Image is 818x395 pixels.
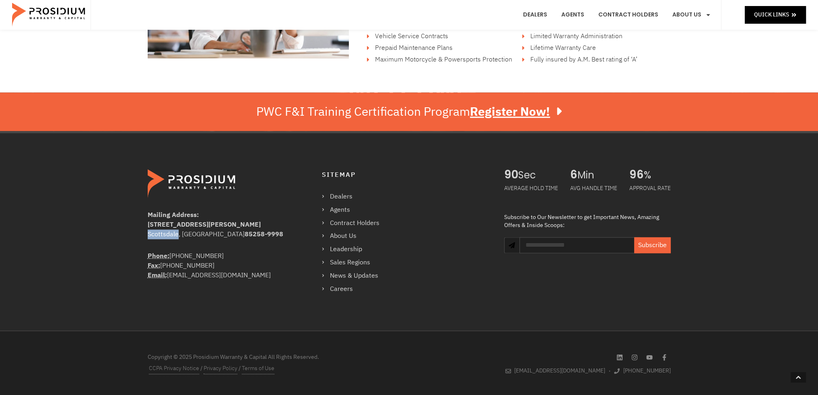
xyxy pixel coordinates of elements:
[745,6,806,23] a: Quick Links
[373,43,453,53] span: Prepaid Maintenance Plans
[148,353,405,361] div: Copyright © 2025 Prosidium Warranty & Capital All Rights Reserved.
[528,55,637,64] span: Fully insured by A.M. Best rating of ‘A’
[528,43,596,53] span: Lifetime Warranty Care
[256,104,562,119] div: PWC F&I Training Certification Program
[148,261,160,270] strong: Fax:
[470,102,550,121] u: Register Now!
[322,204,387,216] a: Agents
[322,257,387,268] a: Sales Regions
[570,169,577,181] span: 6
[148,261,160,270] abbr: Fax
[570,181,617,195] div: AVG HANDLE TIME
[322,270,387,282] a: News & Updates
[373,55,512,64] span: Maximum Motorcycle & Powersports Protection
[148,251,169,261] abbr: Phone Number
[148,270,167,280] strong: Email:
[614,366,671,376] a: [PHONE_NUMBER]
[518,169,558,181] span: Sec
[148,229,290,239] div: Scottsdale, [GEOGRAPHIC_DATA]
[644,169,671,181] span: %
[148,220,261,229] b: [STREET_ADDRESS][PERSON_NAME]
[204,363,237,374] a: Privacy Policy
[754,10,789,20] span: Quick Links
[148,251,290,280] div: [PHONE_NUMBER] [PHONE_NUMBER] [EMAIL_ADDRESS][DOMAIN_NAME]
[322,191,387,203] a: Dealers
[322,191,387,295] nav: Menu
[322,230,387,242] a: About Us
[577,169,617,181] span: Min
[322,283,387,295] a: Careers
[373,31,448,41] span: Vehicle Service Contracts
[148,363,405,374] div: / /
[149,363,199,374] a: CCPA Privacy Notice
[519,237,670,261] form: Newsletter Form
[512,366,605,376] span: [EMAIL_ADDRESS][DOMAIN_NAME]
[322,169,488,181] h4: Sitemap
[148,210,199,220] b: Mailing Address:
[638,240,667,250] span: Subscribe
[148,251,169,261] strong: Phone:
[629,181,671,195] div: APPROVAL RATE
[322,244,387,255] a: Leadership
[504,169,518,181] span: 90
[528,31,622,41] span: Limited Warranty Administration
[621,366,671,376] span: [PHONE_NUMBER]
[504,213,670,229] div: Subscribe to Our Newsletter to get Important News, Amazing Offers & Inside Scoops:
[634,237,671,253] button: Subscribe
[242,363,274,374] a: Terms of Use
[148,270,167,280] abbr: Email Address
[504,181,558,195] div: AVERAGE HOLD TIME
[505,366,606,376] a: [EMAIL_ADDRESS][DOMAIN_NAME]
[322,217,387,229] a: Contract Holders
[245,229,283,239] b: 85258-9998
[629,169,644,181] span: 96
